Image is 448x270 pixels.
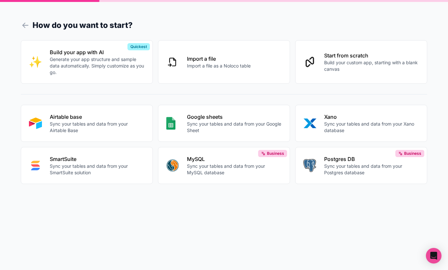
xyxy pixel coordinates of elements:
[21,105,153,142] button: AIRTABLEAirtable baseSync your tables and data from your Airtable Base
[426,248,441,264] div: Open Intercom Messenger
[29,117,42,130] img: AIRTABLE
[50,113,145,121] p: Airtable base
[267,151,284,156] span: Business
[21,19,427,31] h1: How do you want to start?
[324,163,419,176] p: Sync your tables and data from your Postgres database
[50,155,145,163] p: SmartSuite
[324,59,419,72] p: Build your custom app, starting with a blank canvas
[187,113,282,121] p: Google sheets
[29,159,42,172] img: SMART_SUITE
[127,43,150,50] div: Quickest
[21,40,153,84] button: INTERNAL_WITH_AIBuild your app with AIGenerate your app structure and sample data automatically. ...
[158,147,290,184] button: MYSQLMySQLSync your tables and data from your MySQL databaseBusiness
[303,117,316,130] img: XANO
[158,40,290,84] button: Import a fileImport a file as a Noloco table
[187,55,251,63] p: Import a file
[187,163,282,176] p: Sync your tables and data from your MySQL database
[29,55,42,68] img: INTERNAL_WITH_AI
[303,159,316,172] img: POSTGRES
[295,147,427,184] button: POSTGRESPostgres DBSync your tables and data from your Postgres databaseBusiness
[166,117,176,130] img: GOOGLE_SHEETS
[324,155,419,163] p: Postgres DB
[187,121,282,134] p: Sync your tables and data from your Google Sheet
[50,48,145,56] p: Build your app with AI
[187,155,282,163] p: MySQL
[50,121,145,134] p: Sync your tables and data from your Airtable Base
[295,40,427,84] button: Start from scratchBuild your custom app, starting with a blank canvas
[50,56,145,76] p: Generate your app structure and sample data automatically. Simply customize as you go.
[324,52,419,59] p: Start from scratch
[50,163,145,176] p: Sync your tables and data from your SmartSuite solution
[324,121,419,134] p: Sync your tables and data from your Xano database
[295,105,427,142] button: XANOXanoSync your tables and data from your Xano database
[158,105,290,142] button: GOOGLE_SHEETSGoogle sheetsSync your tables and data from your Google Sheet
[187,63,251,69] p: Import a file as a Noloco table
[404,151,421,156] span: Business
[324,113,419,121] p: Xano
[166,159,179,172] img: MYSQL
[21,147,153,184] button: SMART_SUITESmartSuiteSync your tables and data from your SmartSuite solution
